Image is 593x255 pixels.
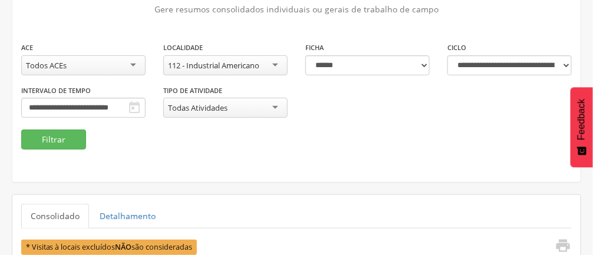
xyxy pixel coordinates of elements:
[163,86,222,95] label: Tipo de Atividade
[571,87,593,167] button: Feedback - Mostrar pesquisa
[168,102,228,113] div: Todas Atividades
[576,99,587,140] span: Feedback
[90,204,165,228] a: Detalhamento
[21,1,572,18] p: Gere resumos consolidados individuais ou gerais de trabalho de campo
[555,237,571,254] i: 
[116,242,132,252] b: NÃO
[26,60,67,71] div: Todos ACEs
[305,43,324,52] label: Ficha
[447,43,466,52] label: Ciclo
[163,43,203,52] label: Localidade
[168,60,259,71] div: 112 - Industrial Americano
[21,240,197,254] span: * Visitas à locais excluídos são consideradas
[127,101,141,115] i: 
[21,86,91,95] label: Intervalo de Tempo
[21,130,86,150] button: Filtrar
[21,204,89,228] a: Consolidado
[21,43,33,52] label: ACE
